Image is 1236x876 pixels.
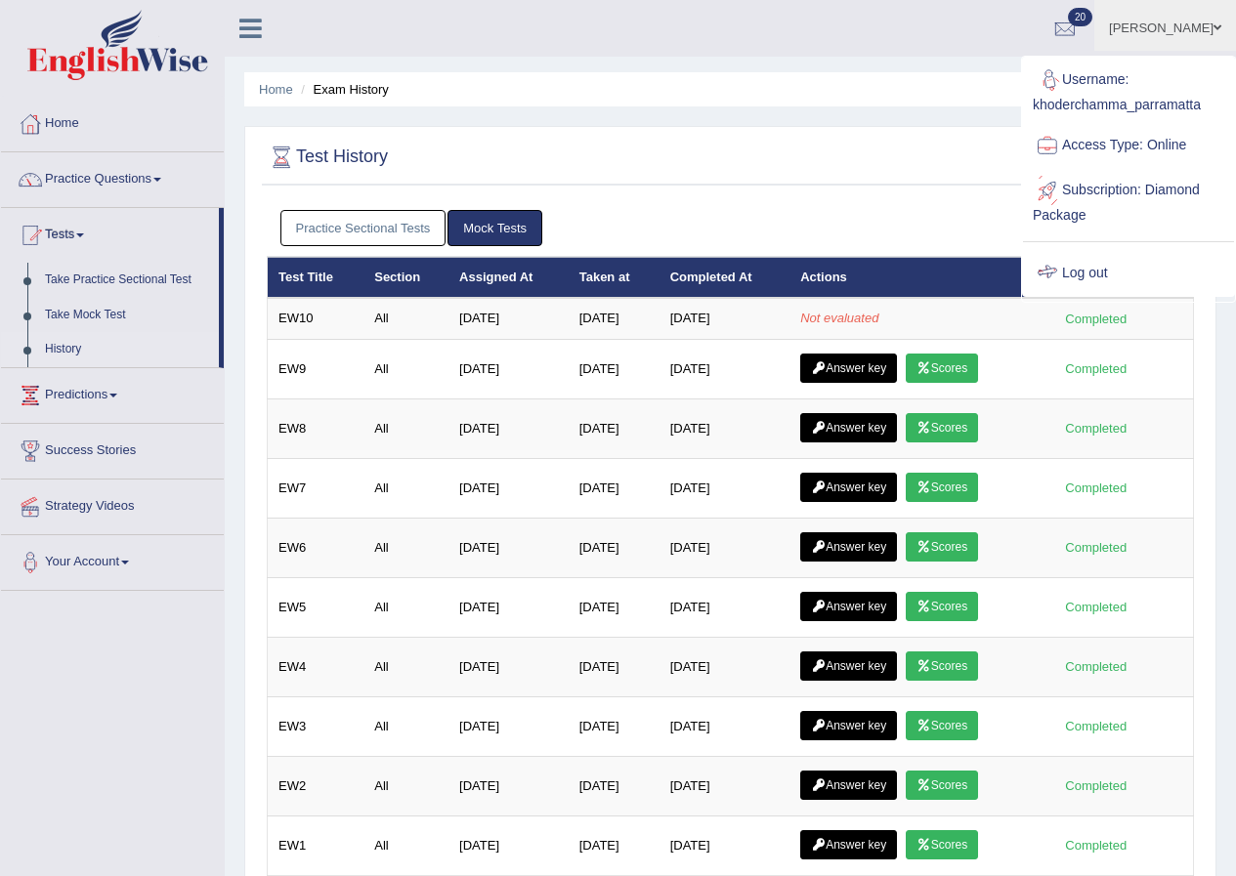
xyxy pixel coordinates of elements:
[448,398,569,458] td: [DATE]
[660,815,790,875] td: [DATE]
[660,458,790,518] td: [DATE]
[569,696,660,756] td: [DATE]
[569,339,660,398] td: [DATE]
[906,592,978,621] a: Scores
[906,771,978,800] a: Scores
[363,458,448,518] td: All
[363,815,448,875] td: All
[800,354,897,383] a: Answer key
[569,298,660,339] td: [DATE]
[448,756,569,815] td: [DATE]
[660,339,790,398] td: [DATE]
[800,413,897,442] a: Answer key
[800,711,897,740] a: Answer key
[448,458,569,518] td: [DATE]
[1058,358,1134,379] div: Completed
[660,577,790,637] td: [DATE]
[268,298,364,339] td: EW10
[800,532,897,562] a: Answer key
[800,473,897,502] a: Answer key
[569,398,660,458] td: [DATE]
[569,815,660,875] td: [DATE]
[268,696,364,756] td: EW3
[660,696,790,756] td: [DATE]
[268,577,364,637] td: EW5
[1023,123,1234,168] a: Access Type: Online
[660,298,790,339] td: [DATE]
[448,298,569,339] td: [DATE]
[448,210,542,246] a: Mock Tests
[259,82,293,97] a: Home
[363,637,448,696] td: All
[280,210,447,246] a: Practice Sectional Tests
[268,339,364,398] td: EW9
[660,518,790,577] td: [DATE]
[268,815,364,875] td: EW1
[789,257,1046,298] th: Actions
[800,830,897,859] a: Answer key
[569,518,660,577] td: [DATE]
[448,815,569,875] td: [DATE]
[660,637,790,696] td: [DATE]
[569,458,660,518] td: [DATE]
[448,577,569,637] td: [DATE]
[448,518,569,577] td: [DATE]
[363,518,448,577] td: All
[363,756,448,815] td: All
[569,756,660,815] td: [DATE]
[1058,775,1134,796] div: Completed
[1,97,224,146] a: Home
[569,257,660,298] th: Taken at
[268,257,364,298] th: Test Title
[1058,418,1134,438] div: Completed
[800,651,897,681] a: Answer key
[448,696,569,756] td: [DATE]
[660,756,790,815] td: [DATE]
[363,339,448,398] td: All
[800,311,878,325] em: Not evaluated
[363,298,448,339] td: All
[36,263,219,298] a: Take Practice Sectional Test
[800,592,897,621] a: Answer key
[448,637,569,696] td: [DATE]
[569,637,660,696] td: [DATE]
[1,152,224,201] a: Practice Questions
[36,332,219,367] a: History
[906,830,978,859] a: Scores
[268,458,364,518] td: EW7
[448,339,569,398] td: [DATE]
[1058,478,1134,498] div: Completed
[1058,656,1134,677] div: Completed
[906,413,978,442] a: Scores
[660,398,790,458] td: [DATE]
[1023,251,1234,296] a: Log out
[268,398,364,458] td: EW8
[363,696,448,756] td: All
[1,424,224,473] a: Success Stories
[1023,168,1234,233] a: Subscription: Diamond Package
[1023,58,1234,123] a: Username: khoderchamma_parramatta
[800,771,897,800] a: Answer key
[268,637,364,696] td: EW4
[363,257,448,298] th: Section
[36,298,219,333] a: Take Mock Test
[1,535,224,584] a: Your Account
[906,532,978,562] a: Scores
[267,143,388,172] h2: Test History
[906,473,978,502] a: Scores
[363,398,448,458] td: All
[906,651,978,681] a: Scores
[569,577,660,637] td: [DATE]
[1,208,219,257] a: Tests
[906,354,978,383] a: Scores
[1,368,224,417] a: Predictions
[268,518,364,577] td: EW6
[296,80,389,99] li: Exam History
[660,257,790,298] th: Completed At
[268,756,364,815] td: EW2
[448,257,569,298] th: Assigned At
[1058,716,1134,736] div: Completed
[363,577,448,637] td: All
[1068,8,1092,26] span: 20
[906,711,978,740] a: Scores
